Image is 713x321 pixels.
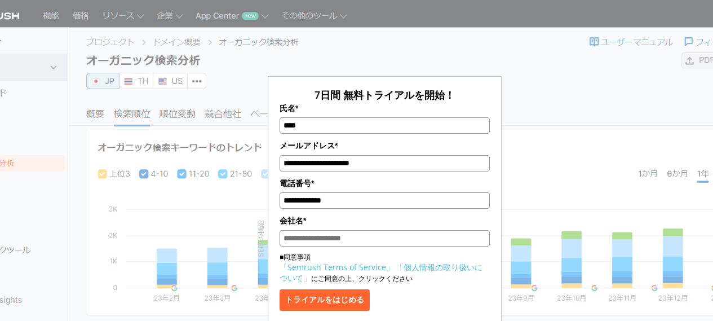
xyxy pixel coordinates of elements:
label: 電話番号* [280,177,490,190]
span: 7日間 無料トライアルを開始！ [315,88,455,102]
label: メールアドレス* [280,139,490,152]
a: 「Semrush Terms of Service」 [280,262,394,272]
button: トライアルをはじめる [280,289,370,311]
a: 「個人情報の取り扱いについて」 [280,262,482,283]
p: ■同意事項 にご同意の上、クリックください [280,252,490,284]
